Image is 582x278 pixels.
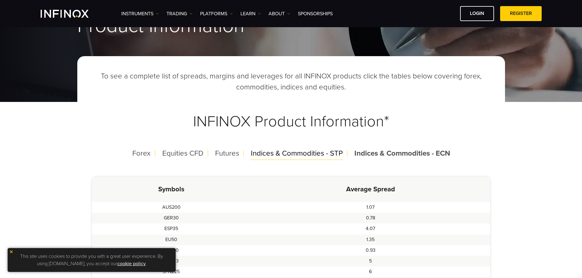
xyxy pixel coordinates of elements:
[200,10,233,17] a: PLATFORMS
[500,6,542,21] a: REGISTER
[92,223,251,234] td: ESP35
[9,250,13,254] img: yellow close icon
[41,10,103,18] a: INFINOX Logo
[298,10,333,17] a: SPONSORSHIPS
[251,177,490,202] th: Average Spread
[240,10,261,17] a: Learn
[251,213,490,223] td: 0.78
[132,149,151,158] span: Forex
[92,202,251,213] td: AUS200
[77,16,505,36] h1: Product Information
[92,234,251,245] td: EU50
[162,149,203,158] span: Equities CFD
[117,261,146,267] a: cookie policy
[251,234,490,245] td: 1.35
[215,149,239,158] span: Futures
[92,98,490,146] h3: INFINOX Product Information*
[251,202,490,213] td: 1.07
[92,177,251,202] th: Symbols
[92,245,251,256] td: FRA40
[251,149,343,158] span: Indices & Commodities - STP
[11,251,173,269] p: This site uses cookies to provide you with a great user experience. By using [DOMAIN_NAME], you a...
[92,213,251,223] td: GER30
[354,149,450,158] span: Indices & Commodities - ECN
[121,10,159,17] a: Instruments
[251,223,490,234] td: 4.07
[460,6,494,21] a: LOGIN
[251,245,490,256] td: 0.93
[167,10,192,17] a: TRADING
[251,256,490,266] td: 5
[269,10,290,17] a: ABOUT
[251,266,490,277] td: 6
[92,71,490,93] p: To see a complete list of spreads, margins and leverages for all INFINOX products click the table...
